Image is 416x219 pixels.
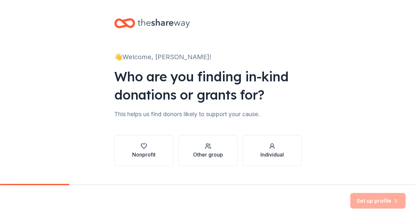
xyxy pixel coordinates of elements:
[114,109,302,119] div: This helps us find donors likely to support your cause.
[114,52,302,62] div: 👋 Welcome, [PERSON_NAME]!
[193,151,223,158] div: Other group
[178,135,237,166] button: Other group
[114,135,173,166] button: Nonprofit
[243,135,302,166] button: Individual
[114,67,302,104] div: Who are you finding in-kind donations or grants for?
[260,151,284,158] div: Individual
[132,151,156,158] div: Nonprofit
